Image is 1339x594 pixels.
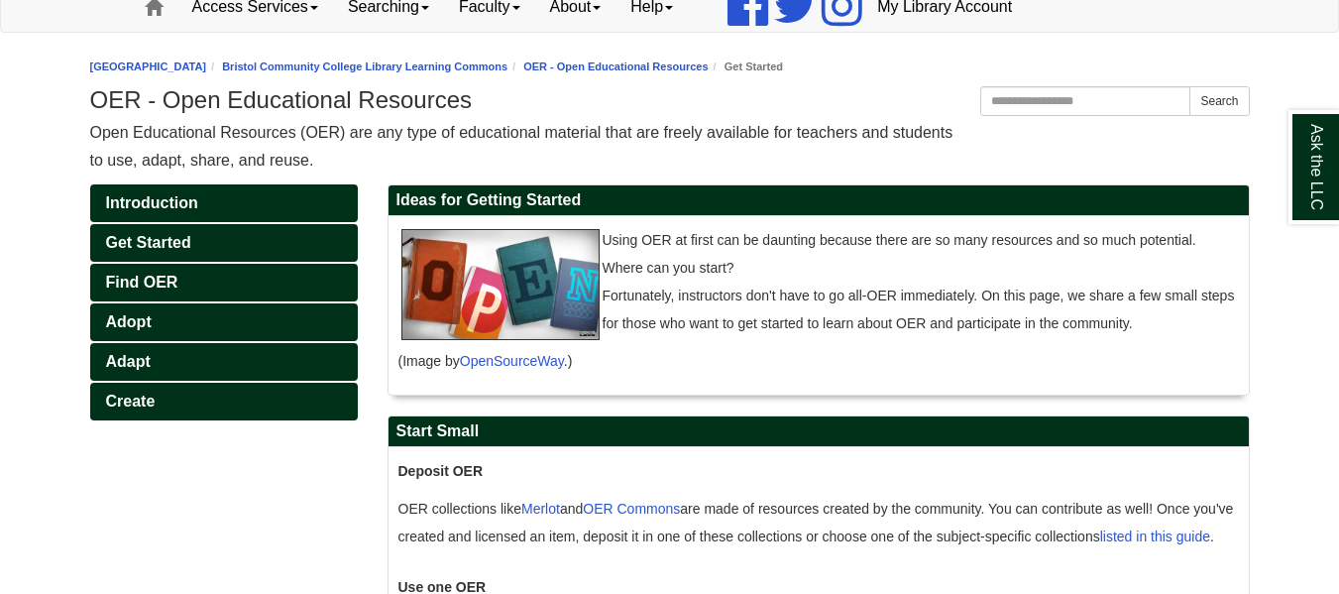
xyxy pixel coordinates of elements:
[398,353,573,369] span: (Image by .)
[90,86,1250,114] h1: OER - Open Educational Resources
[90,303,358,341] a: Adopt
[90,343,358,381] a: Adapt
[389,185,1249,216] h2: Ideas for Getting Started
[460,353,564,369] a: OpenSourceWay
[90,58,1250,76] nav: breadcrumb
[709,58,783,76] li: Get Started
[106,353,151,370] span: Adapt
[1189,86,1249,116] button: Search
[398,501,1234,544] span: OER collections like and are made of resources created by the community. You can contribute as we...
[523,60,708,72] a: OER - Open Educational Resources
[90,383,358,420] a: Create
[106,194,198,211] span: Introduction
[1100,529,1210,544] a: listed in this guide
[401,229,600,340] img: open
[90,264,358,301] a: Find OER
[90,124,953,169] span: Open Educational Resources (OER) are any type of educational material that are freely available f...
[106,234,191,251] span: Get Started
[521,501,560,517] a: Merlot
[90,224,358,262] a: Get Started
[90,60,207,72] a: [GEOGRAPHIC_DATA]
[389,416,1249,447] h2: Start Small
[90,184,358,222] a: Introduction
[106,313,152,330] span: Adopt
[106,274,178,291] span: Find OER
[398,463,484,479] strong: Deposit OER
[603,232,1235,331] span: Using OER at first can be daunting because there are so many resources and so much potential. Whe...
[222,60,507,72] a: Bristol Community College Library Learning Commons
[106,393,156,410] span: Create
[90,184,358,420] div: Guide Pages
[583,501,680,517] a: OER Commons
